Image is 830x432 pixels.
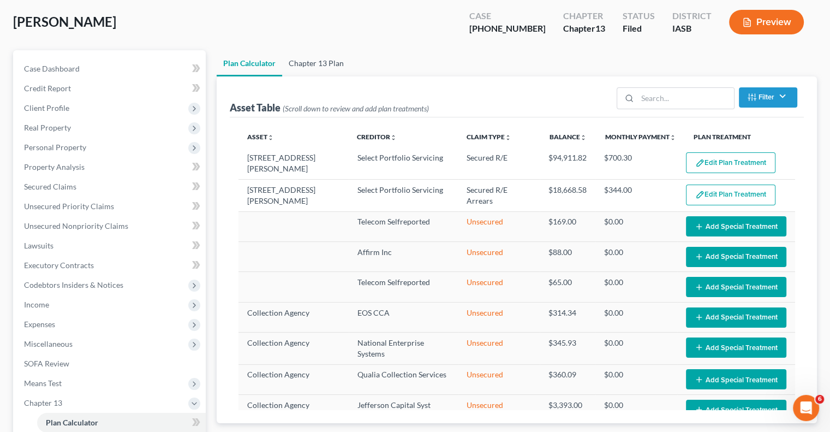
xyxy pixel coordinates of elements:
[349,364,458,394] td: Qualia Collection Services
[595,180,677,211] td: $344.00
[540,148,595,180] td: $94,911.82
[505,134,511,141] i: unfold_more
[686,369,786,389] button: Add Special Treatment
[458,180,540,211] td: Secured R/E Arrears
[595,242,677,272] td: $0.00
[15,256,206,275] a: Executory Contracts
[458,148,540,180] td: Secured R/E
[458,364,540,394] td: Unsecured
[469,10,546,22] div: Case
[15,59,206,79] a: Case Dashboard
[238,302,349,332] td: Collection Agency
[349,272,458,302] td: Telecom Selfreported
[238,148,349,180] td: [STREET_ADDRESS][PERSON_NAME]
[24,300,49,309] span: Income
[24,359,69,368] span: SOFA Review
[686,338,786,358] button: Add Special Treatment
[540,302,595,332] td: $314.34
[349,302,458,332] td: EOS CCA
[595,395,677,425] td: $0.00
[623,22,655,35] div: Filed
[540,242,595,272] td: $88.00
[24,84,71,93] span: Credit Report
[267,134,274,141] i: unfold_more
[458,272,540,302] td: Unsecured
[686,247,786,267] button: Add Special Treatment
[357,133,397,141] a: Creditorunfold_more
[550,133,587,141] a: Balanceunfold_more
[467,133,511,141] a: Claim Typeunfold_more
[670,134,676,141] i: unfold_more
[24,64,80,73] span: Case Dashboard
[217,50,282,76] a: Plan Calculator
[24,280,123,289] span: Codebtors Insiders & Notices
[672,22,712,35] div: IASB
[595,302,677,332] td: $0.00
[349,180,458,211] td: Select Portfolio Servicing
[623,10,655,22] div: Status
[540,180,595,211] td: $18,668.58
[540,395,595,425] td: $3,393.00
[24,143,86,152] span: Personal Property
[695,158,704,168] img: edit-pencil-c1479a1de80d8dea1e2430c2f745a3c6a07e9d7aa2eeffe225670001d78357a8.svg
[605,133,676,141] a: Monthly Paymentunfold_more
[247,133,274,141] a: Assetunfold_more
[458,302,540,332] td: Unsecured
[390,134,397,141] i: unfold_more
[24,202,114,211] span: Unsecured Priority Claims
[580,134,587,141] i: unfold_more
[686,400,786,420] button: Add Special Treatment
[595,333,677,364] td: $0.00
[349,148,458,180] td: Select Portfolio Servicing
[595,23,605,33] span: 13
[540,211,595,241] td: $169.00
[458,242,540,272] td: Unsecured
[238,364,349,394] td: Collection Agency
[695,190,704,199] img: edit-pencil-c1479a1de80d8dea1e2430c2f745a3c6a07e9d7aa2eeffe225670001d78357a8.svg
[238,333,349,364] td: Collection Agency
[815,395,824,404] span: 6
[24,398,62,407] span: Chapter 13
[24,378,62,388] span: Means Test
[458,211,540,241] td: Unsecured
[13,14,116,29] span: [PERSON_NAME]
[15,197,206,216] a: Unsecured Priority Claims
[637,88,734,109] input: Search...
[230,101,429,114] div: Asset Table
[24,241,53,250] span: Lawsuits
[349,333,458,364] td: National Enterprise Systems
[15,79,206,98] a: Credit Report
[540,333,595,364] td: $345.93
[686,216,786,236] button: Add Special Treatment
[686,152,775,173] button: Edit Plan Treatment
[349,211,458,241] td: Telecom Selfreported
[238,180,349,211] td: [STREET_ADDRESS][PERSON_NAME]
[349,242,458,272] td: Affirm Inc
[595,364,677,394] td: $0.00
[595,148,677,180] td: $700.30
[540,364,595,394] td: $360.09
[24,261,94,270] span: Executory Contracts
[685,126,795,148] th: Plan Treatment
[24,103,69,113] span: Client Profile
[686,277,786,297] button: Add Special Treatment
[282,50,350,76] a: Chapter 13 Plan
[24,221,128,230] span: Unsecured Nonpriority Claims
[24,123,71,132] span: Real Property
[15,177,206,197] a: Secured Claims
[563,10,605,22] div: Chapter
[595,272,677,302] td: $0.00
[672,10,712,22] div: District
[15,157,206,177] a: Property Analysis
[24,162,85,171] span: Property Analysis
[458,395,540,425] td: Unsecured
[349,395,458,425] td: Jefferson Capital Syst
[24,182,76,191] span: Secured Claims
[46,418,98,427] span: Plan Calculator
[24,339,73,348] span: Miscellaneous
[563,22,605,35] div: Chapter
[729,10,804,34] button: Preview
[15,216,206,236] a: Unsecured Nonpriority Claims
[24,319,55,329] span: Expenses
[793,395,819,421] iframe: Intercom live chat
